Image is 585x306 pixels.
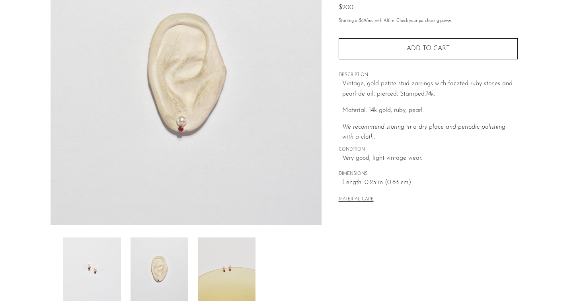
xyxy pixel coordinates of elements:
img: Petite Ruby Pearl Earrings [131,237,188,301]
p: Material: 14k gold, ruby, pearl. [342,106,518,116]
span: $200 [339,4,353,11]
img: Petite Ruby Pearl Earrings [63,237,121,301]
button: Add to cart [339,38,518,59]
span: Length: 0.25 in (0.63 cm) [342,178,518,188]
span: DIMENSIONS [339,171,518,178]
p: Vintage, gold petite stud earrings with faceted ruby stones and pearl detail, pierced. Stamped, [342,79,518,99]
span: $69 [359,19,366,23]
span: CONDITION [339,146,518,153]
span: DESCRIPTION [339,72,518,79]
p: Starting at /mo with Affirm. [339,18,518,25]
img: Petite Ruby Pearl Earrings [198,237,255,301]
em: 14k. [426,91,435,97]
span: Add to cart [407,45,450,52]
span: Very good; light vintage wear. [342,153,518,164]
a: Check your purchasing power - Learn more about Affirm Financing (opens in modal) [396,19,451,23]
i: We recommend storing in a dry place and periodic polishing with a cloth. [342,124,505,141]
button: MATERIAL CARE [339,197,374,203]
